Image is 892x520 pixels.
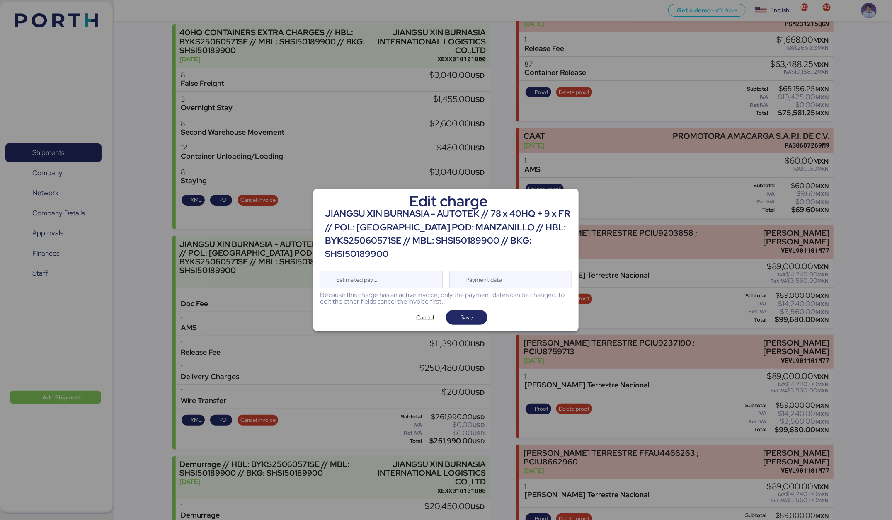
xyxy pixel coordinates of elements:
div: Because this charge has an active invoice, only the payment dates can be changed, to edit the oth... [320,292,572,305]
button: Save [446,310,487,325]
div: Edit charge [325,195,572,207]
span: Save [461,312,473,322]
div: JIANGSU XIN BURNASIA - AUTOTEK // 78 x 40HQ + 9 x FR // POL: [GEOGRAPHIC_DATA] POD: MANZANILLO //... [325,207,572,261]
button: Cancel [405,310,446,325]
span: Cancel [417,312,434,322]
